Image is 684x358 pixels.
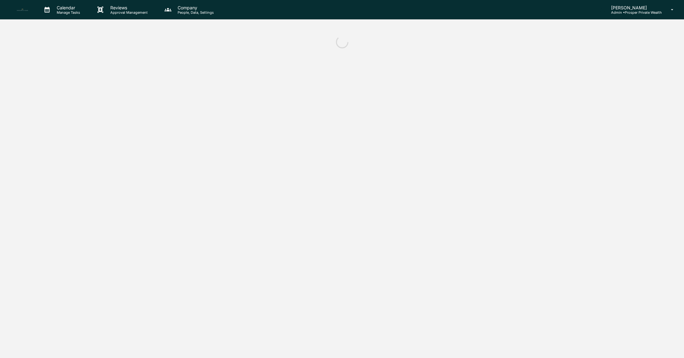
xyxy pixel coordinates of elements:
p: Reviews [105,5,151,10]
p: Approval Management [105,10,151,15]
img: logo [15,7,30,13]
p: [PERSON_NAME] [606,5,662,10]
p: Manage Tasks [52,10,83,15]
p: People, Data, Settings [173,10,217,15]
p: Company [173,5,217,10]
p: Calendar [52,5,83,10]
p: Admin • Prosper Private Wealth [606,10,662,15]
